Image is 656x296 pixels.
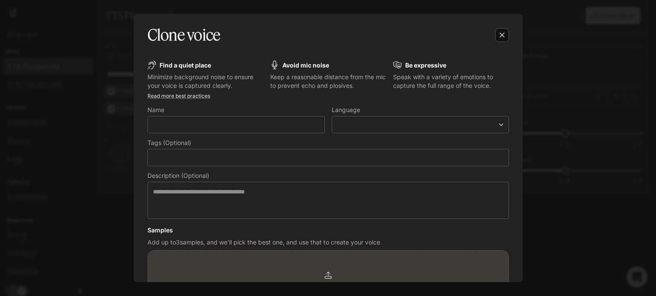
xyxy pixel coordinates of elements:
div: ​ [332,120,509,129]
p: Language [332,107,360,113]
b: Be expressive [405,61,446,69]
p: Name [147,107,164,113]
p: Keep a reasonable distance from the mic to prevent echo and plosives. [270,73,386,90]
p: Minimize background noise to ensure your voice is captured clearly. [147,73,263,90]
p: Add up to 3 samples, and we'll pick the best one, and use that to create your voice [147,238,509,247]
p: Tags (Optional) [147,140,191,146]
b: Avoid mic noise [282,61,329,69]
a: Read more best practices [147,93,210,99]
h6: Samples [147,226,509,235]
b: Find a quiet place [160,61,211,69]
p: Speak with a variety of emotions to capture the full range of the voice. [393,73,509,90]
h5: Clone voice [147,24,221,46]
p: Description (Optional) [147,173,209,179]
